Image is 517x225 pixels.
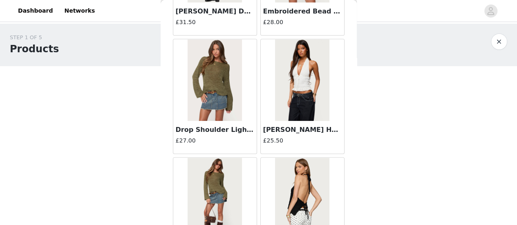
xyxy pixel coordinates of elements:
h4: £25.50 [263,136,342,145]
img: Larissa Scrunch Halter Top [275,39,329,121]
div: STEP 1 OF 5 [10,33,59,42]
div: avatar [487,4,495,18]
h1: Products [10,42,59,56]
h3: [PERSON_NAME] Denim Mini Skort [176,7,254,16]
h4: £31.50 [176,18,254,27]
h3: [PERSON_NAME] Halter Top [263,125,342,135]
h4: £27.00 [176,136,254,145]
h3: Embroidered Bead & Sequin Halter Top [263,7,342,16]
h3: Drop Shoulder Light Knit Sweater [176,125,254,135]
h4: £28.00 [263,18,342,27]
img: Drop Shoulder Light Knit Sweater [188,39,242,121]
a: Networks [59,2,100,20]
a: Dashboard [13,2,58,20]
